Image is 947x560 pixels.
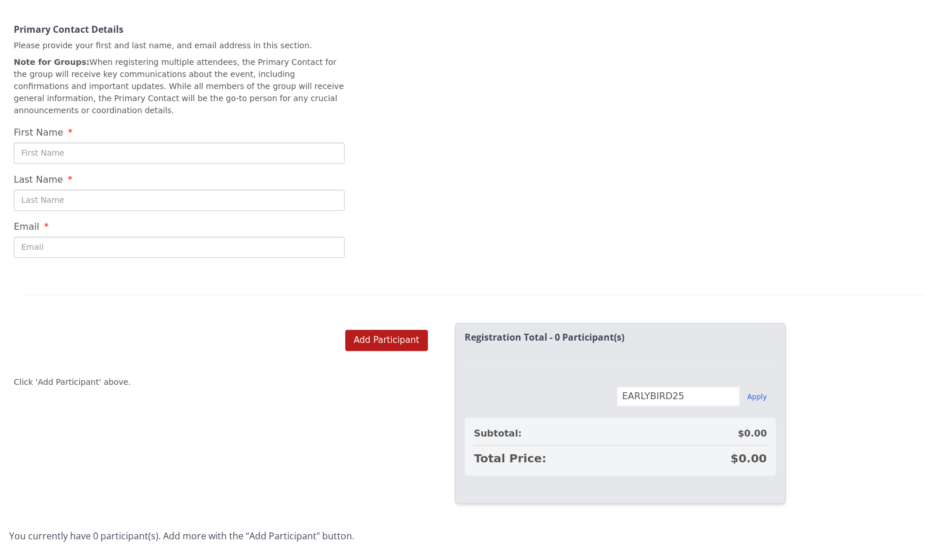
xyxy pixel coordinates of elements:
strong: Primary Contact Details [14,23,123,36]
h2: Registration Total - 0 Participant(s) [465,333,776,343]
span: $0.00 [730,450,767,466]
button: Add Participant [345,330,428,351]
input: First Name [14,142,345,164]
p: Please provide your first and last name, and email address in this section. [14,40,345,52]
span: Email [14,221,39,232]
input: Last Name [14,190,345,211]
p: When registering multiple attendees, the Primary Contact for the group will receive key communica... [14,56,345,117]
h4: You currently have 0 participant(s). Add more with the “Add Participant" button. [9,531,938,542]
strong: Note for Groups: [14,57,90,67]
span: Last Name [14,174,63,185]
input: Email [14,237,345,258]
span: First Name [14,127,63,138]
span: Subtotal: [474,427,521,441]
p: Click 'Add Participant' above. [14,376,131,388]
button: Apply [747,392,767,401]
input: Enter discount code [617,387,740,406]
span: $0.00 [737,427,767,441]
span: Total Price: [474,450,546,466]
